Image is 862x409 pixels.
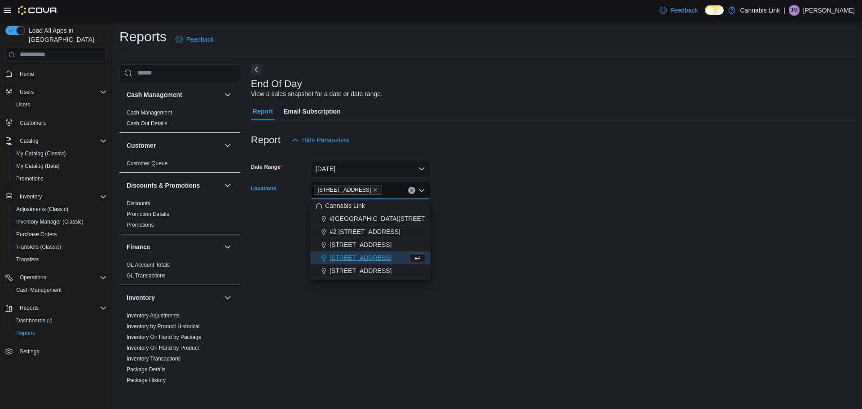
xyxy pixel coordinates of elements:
button: Cash Management [127,90,220,99]
h3: Customer [127,141,156,150]
span: Promotion Details [127,211,169,218]
span: Inventory Adjustments [127,312,180,319]
span: Feedback [670,6,698,15]
span: Catalog [16,136,107,146]
a: Transfers (Classic) [13,242,65,252]
a: Dashboards [9,314,110,327]
button: Users [16,87,37,97]
span: [STREET_ADDRESS] [318,185,371,194]
button: Cannabis Link [310,199,431,212]
span: Feedback [186,35,214,44]
span: Catalog [20,137,38,145]
span: GL Transactions [127,272,166,279]
span: Settings [16,346,107,357]
span: Inventory On Hand by Package [127,334,202,341]
span: Home [20,70,34,78]
span: Inventory Manager (Classic) [13,216,107,227]
span: Transfers (Classic) [13,242,107,252]
span: Hide Parameters [302,136,349,145]
span: Users [20,88,34,96]
span: Inventory On Hand by Product [127,344,199,352]
a: My Catalog (Beta) [13,161,63,172]
label: Locations [251,185,277,192]
span: Inventory Transactions [127,355,181,362]
button: [STREET_ADDRESS] [310,251,431,264]
span: Transfers (Classic) [16,243,61,251]
button: Reports [2,302,110,314]
a: GL Transactions [127,273,166,279]
button: Reports [16,303,42,313]
button: Discounts & Promotions [222,180,233,191]
a: Inventory On Hand by Package [127,334,202,340]
span: Load All Apps in [GEOGRAPHIC_DATA] [25,26,107,44]
a: Product Expirations [127,388,173,394]
a: Promotion Details [127,211,169,217]
span: Purchase Orders [16,231,57,238]
button: Inventory [127,293,220,302]
a: Cash Out Details [127,120,167,127]
button: [DATE] [310,160,431,178]
a: Home [16,69,38,79]
div: Cash Management [119,107,240,132]
span: Product Expirations [127,387,173,395]
button: Settings [2,345,110,358]
span: Settings [20,348,39,355]
span: [STREET_ADDRESS] [330,253,391,262]
span: Reports [16,330,35,337]
span: Reports [20,304,39,312]
button: Reports [9,327,110,339]
a: Dashboards [13,315,56,326]
button: Cash Management [222,89,233,100]
span: Inventory [20,193,42,200]
button: Promotions [9,172,110,185]
a: Package Details [127,366,166,373]
p: Cannabis Link [740,5,780,16]
a: Feedback [172,31,217,48]
span: #[GEOGRAPHIC_DATA][STREET_ADDRESS] [330,214,461,223]
span: Inventory [16,191,107,202]
span: 1295 Highbury Ave N [314,185,383,195]
a: Package History [127,377,166,383]
button: [STREET_ADDRESS] [310,264,431,277]
div: View a sales snapshot for a date or date range. [251,89,383,99]
span: Package Details [127,366,166,373]
button: Operations [16,272,50,283]
button: Transfers [9,253,110,266]
span: Email Subscription [284,102,341,120]
a: Inventory by Product Historical [127,323,200,330]
a: GL Account Totals [127,262,170,268]
button: Users [9,98,110,111]
span: Report [253,102,273,120]
button: Customer [222,140,233,151]
span: Dashboards [13,315,107,326]
button: Adjustments (Classic) [9,203,110,215]
span: Promotions [13,173,107,184]
p: [PERSON_NAME] [803,5,855,16]
span: Discounts [127,200,150,207]
div: Finance [119,259,240,285]
button: Discounts & Promotions [127,181,220,190]
a: Users [13,99,34,110]
span: Promotions [127,221,154,229]
a: Promotions [127,222,154,228]
button: Catalog [16,136,42,146]
span: Cash Management [13,285,107,295]
span: JM [791,5,798,16]
span: Home [16,68,107,79]
a: Customer Queue [127,160,167,167]
span: Users [16,87,107,97]
span: Customers [16,117,107,128]
button: Users [2,86,110,98]
span: Reports [16,303,107,313]
p: | [783,5,785,16]
button: Finance [222,242,233,252]
div: Customer [119,158,240,172]
button: Finance [127,242,220,251]
span: My Catalog (Beta) [13,161,107,172]
button: Transfers (Classic) [9,241,110,253]
button: Customers [2,116,110,129]
span: Reports [13,328,107,339]
span: [STREET_ADDRESS] [330,240,391,249]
